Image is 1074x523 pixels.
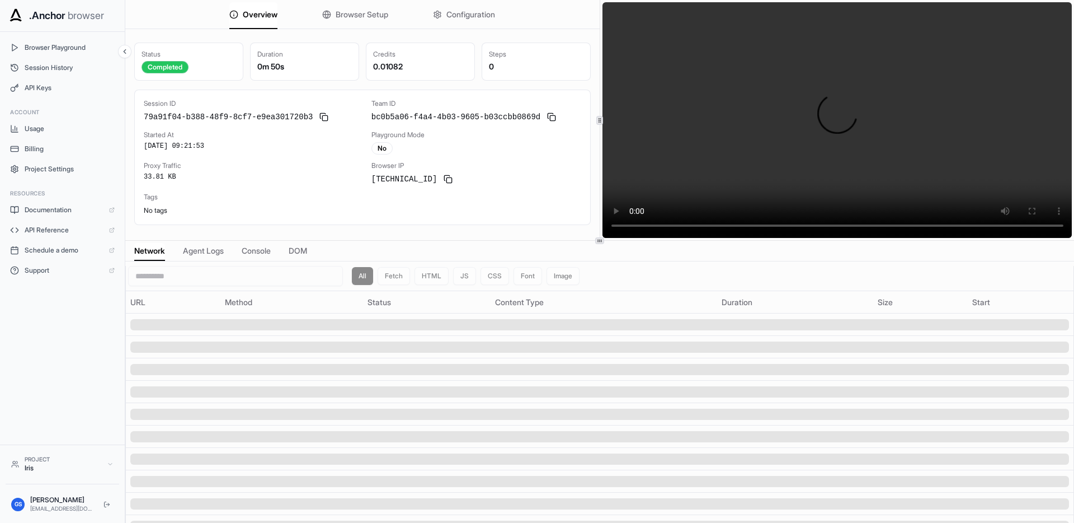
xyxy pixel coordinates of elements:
span: Billing [25,144,115,153]
div: Project [25,455,101,464]
span: Schedule a demo [25,246,103,255]
span: Project Settings [25,165,115,174]
div: Playground Mode [371,130,581,139]
span: Agent Logs [183,245,224,256]
div: URL [130,297,216,308]
img: Anchor Icon [7,7,25,25]
div: Browser IP [371,161,581,170]
span: .Anchor [29,8,65,24]
div: Steps [489,50,583,59]
span: API Reference [25,226,103,235]
div: Session ID [144,99,354,108]
div: Status [142,50,236,59]
div: No [371,142,393,155]
span: Usage [25,124,115,133]
a: Support [4,261,120,279]
h3: Account [10,108,115,116]
div: Iris [25,464,101,473]
div: 0.01082 [373,61,468,72]
button: API Keys [4,79,120,97]
a: Schedule a demo [4,241,120,259]
span: Support [25,266,103,275]
span: Configuration [446,9,495,20]
button: Browser Playground [4,39,120,57]
span: Overview [243,9,277,20]
a: Documentation [4,201,120,219]
span: No tags [144,206,167,214]
span: Session History [25,63,115,72]
button: ProjectIris [6,451,119,477]
span: Browser Playground [25,43,115,52]
button: Collapse sidebar [118,45,131,58]
div: 33.81 KB [144,172,354,181]
button: Project Settings [4,160,120,178]
div: Team ID [371,99,581,108]
div: Method [225,297,359,308]
span: [TECHNICAL_ID] [371,174,437,185]
div: Credits [373,50,468,59]
span: Documentation [25,206,103,214]
button: Logout [100,498,114,511]
div: 0m 50s [257,61,352,72]
span: DOM [289,245,307,256]
span: API Keys [25,83,115,92]
div: Duration [257,50,352,59]
div: Status [368,297,486,308]
h3: Resources [10,189,115,198]
span: browser [68,8,104,24]
div: Completed [142,61,189,73]
div: [EMAIL_ADDRESS][DOMAIN_NAME] [30,505,95,513]
div: Proxy Traffic [144,161,354,170]
div: Content Type [495,297,713,308]
button: Billing [4,140,120,158]
div: Started At [144,130,354,139]
button: Usage [4,120,120,138]
div: [DATE] 09:21:53 [144,142,354,151]
div: Duration [722,297,869,308]
div: [PERSON_NAME] [30,496,95,505]
span: Browser Setup [336,9,388,20]
button: Session History [4,59,120,77]
span: Network [134,245,165,256]
div: Tags [144,193,581,202]
div: Size [878,297,963,308]
div: 0 [489,61,583,72]
div: Start [972,297,1069,308]
span: 79a91f04-b388-48f9-8cf7-e9ea301720b3 [144,111,313,123]
a: API Reference [4,221,120,239]
span: bc0b5a06-f4a4-4b03-9605-b03ccbb0869d [371,111,540,123]
span: GS [15,500,22,508]
span: Console [242,245,271,256]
